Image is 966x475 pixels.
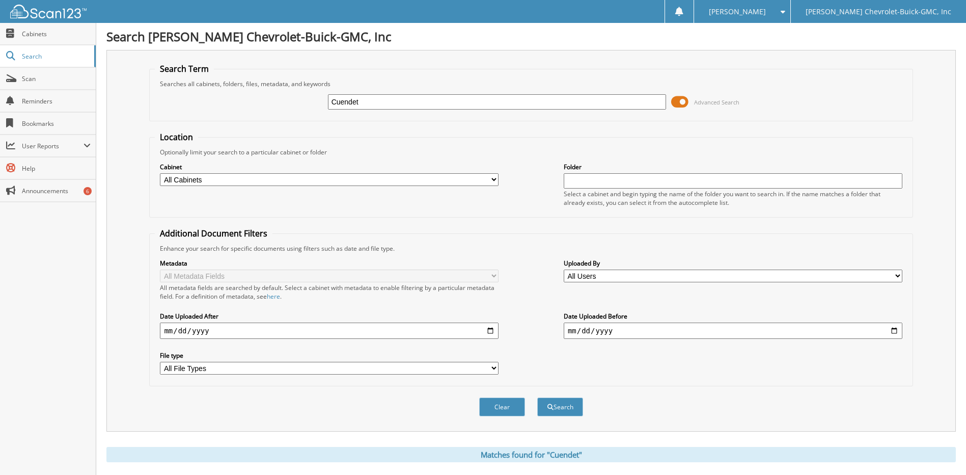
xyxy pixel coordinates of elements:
legend: Location [155,131,198,143]
label: Date Uploaded After [160,312,499,321]
legend: Search Term [155,63,214,74]
span: [PERSON_NAME] [709,9,766,15]
div: Matches found for "Cuendet" [106,447,956,462]
span: Help [22,164,91,173]
label: Date Uploaded Before [564,312,902,321]
div: Optionally limit your search to a particular cabinet or folder [155,148,907,156]
legend: Additional Document Filters [155,228,272,239]
input: start [160,323,499,339]
a: here [267,292,280,301]
div: Select a cabinet and begin typing the name of the folder you want to search in. If the name match... [564,190,902,207]
span: Reminders [22,97,91,105]
span: User Reports [22,142,84,150]
button: Clear [479,398,525,416]
label: File type [160,351,499,360]
div: Enhance your search for specific documents using filters such as date and file type. [155,244,907,253]
span: Announcements [22,187,91,195]
input: end [564,323,902,339]
span: Bookmarks [22,119,91,128]
label: Folder [564,163,902,171]
label: Cabinet [160,163,499,171]
span: Advanced Search [694,98,739,106]
img: scan123-logo-white.svg [10,5,87,18]
span: Search [22,52,89,61]
button: Search [537,398,583,416]
span: Scan [22,74,91,83]
div: 6 [84,187,92,195]
span: Cabinets [22,30,91,38]
label: Uploaded By [564,259,902,268]
span: [PERSON_NAME] Chevrolet-Buick-GMC, Inc [806,9,951,15]
div: All metadata fields are searched by default. Select a cabinet with metadata to enable filtering b... [160,283,499,301]
h1: Search [PERSON_NAME] Chevrolet-Buick-GMC, Inc [106,28,956,45]
label: Metadata [160,259,499,268]
div: Searches all cabinets, folders, files, metadata, and keywords [155,80,907,88]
